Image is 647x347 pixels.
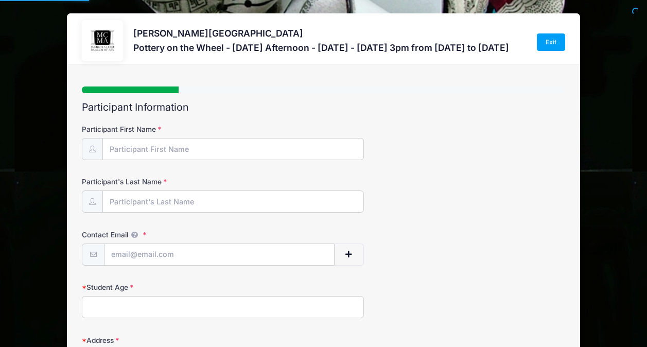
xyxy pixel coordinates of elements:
[82,282,243,292] label: Student Age
[133,42,509,53] h3: Pottery on the Wheel - [DATE] Afternoon - [DATE] - [DATE] 3pm from [DATE] to [DATE]
[82,124,243,134] label: Participant First Name
[128,231,141,239] span: We will send confirmations, payment reminders, and custom email messages to each address listed. ...
[82,177,243,187] label: Participant's Last Name
[133,28,509,39] h3: [PERSON_NAME][GEOGRAPHIC_DATA]
[82,335,243,345] label: Address
[537,33,566,51] a: Exit
[102,190,364,213] input: Participant's Last Name
[82,230,243,240] label: Contact Email
[82,101,565,113] h2: Participant Information
[104,244,335,266] input: email@email.com
[102,138,364,160] input: Participant First Name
